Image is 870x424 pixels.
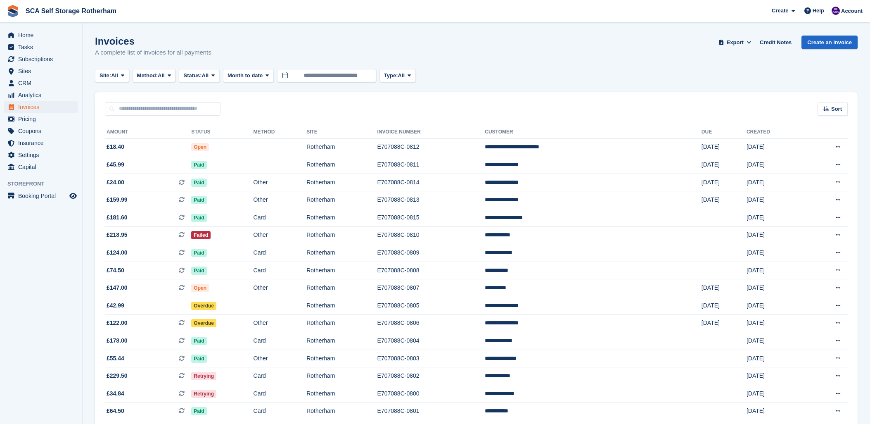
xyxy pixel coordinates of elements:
span: £45.99 [107,160,124,169]
h1: Invoices [95,36,211,47]
td: Other [254,226,307,244]
td: E707088C-0814 [377,174,485,191]
td: Card [254,403,307,420]
a: menu [4,29,78,41]
span: Failed [191,231,211,239]
span: £18.40 [107,143,124,151]
span: £181.60 [107,213,128,222]
td: [DATE] [747,191,805,209]
span: £218.95 [107,231,128,239]
span: Capital [18,161,68,173]
td: Card [254,332,307,350]
td: Rotherham [306,350,377,367]
td: Card [254,385,307,403]
span: £64.50 [107,407,124,415]
td: [DATE] [702,279,747,297]
td: E707088C-0802 [377,367,485,385]
span: Open [191,143,209,151]
img: Kelly Neesham [832,7,840,15]
span: Paid [191,267,206,275]
span: All [398,71,405,80]
span: Open [191,284,209,292]
th: Amount [105,126,191,139]
td: Rotherham [306,138,377,156]
td: Other [254,174,307,191]
td: E707088C-0806 [377,314,485,332]
th: Method [254,126,307,139]
span: Overdue [191,302,216,310]
span: Site: [100,71,111,80]
span: Tasks [18,41,68,53]
span: Overdue [191,319,216,327]
span: Create [772,7,788,15]
td: [DATE] [702,314,747,332]
td: Rotherham [306,332,377,350]
span: Analytics [18,89,68,101]
a: menu [4,53,78,65]
td: E707088C-0813 [377,191,485,209]
th: Due [702,126,747,139]
td: Rotherham [306,244,377,262]
td: E707088C-0812 [377,138,485,156]
button: Status: All [179,69,219,83]
td: [DATE] [702,156,747,174]
a: Preview store [68,191,78,201]
td: [DATE] [747,314,805,332]
a: menu [4,41,78,53]
span: Paid [191,337,206,345]
td: [DATE] [702,191,747,209]
td: [DATE] [747,297,805,315]
span: Booking Portal [18,190,68,202]
p: A complete list of invoices for all payments [95,48,211,57]
span: Paid [191,161,206,169]
a: menu [4,190,78,202]
td: Rotherham [306,156,377,174]
td: [DATE] [747,174,805,191]
span: Home [18,29,68,41]
td: E707088C-0805 [377,297,485,315]
span: Account [841,7,863,15]
span: Paid [191,196,206,204]
a: menu [4,113,78,125]
span: £229.50 [107,372,128,380]
td: [DATE] [747,332,805,350]
td: Card [254,209,307,227]
td: [DATE] [747,244,805,262]
td: [DATE] [747,138,805,156]
a: menu [4,101,78,113]
img: stora-icon-8386f47178a22dfd0bd8f6a31ec36ba5ce8667c1dd55bd0f319d3a0aa187defe.svg [7,5,19,17]
th: Status [191,126,253,139]
button: Month to date [223,69,274,83]
td: Rotherham [306,297,377,315]
span: £74.50 [107,266,124,275]
td: Rotherham [306,262,377,279]
th: Created [747,126,805,139]
td: Rotherham [306,279,377,297]
span: Month to date [228,71,263,80]
span: £122.00 [107,319,128,327]
a: menu [4,137,78,149]
a: menu [4,77,78,89]
span: £147.00 [107,283,128,292]
span: Export [727,38,744,47]
td: [DATE] [702,174,747,191]
td: E707088C-0804 [377,332,485,350]
a: menu [4,65,78,77]
td: Other [254,314,307,332]
td: [DATE] [747,226,805,244]
th: Site [306,126,377,139]
td: [DATE] [747,279,805,297]
button: Method: All [133,69,176,83]
a: SCA Self Storage Rotherham [22,4,120,18]
td: Rotherham [306,403,377,420]
td: E707088C-0800 [377,385,485,403]
td: Card [254,244,307,262]
td: [DATE] [747,156,805,174]
span: Insurance [18,137,68,149]
span: Retrying [191,390,216,398]
td: Rotherham [306,385,377,403]
span: Subscriptions [18,53,68,65]
td: E707088C-0803 [377,350,485,367]
th: Customer [485,126,702,139]
span: All [158,71,165,80]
